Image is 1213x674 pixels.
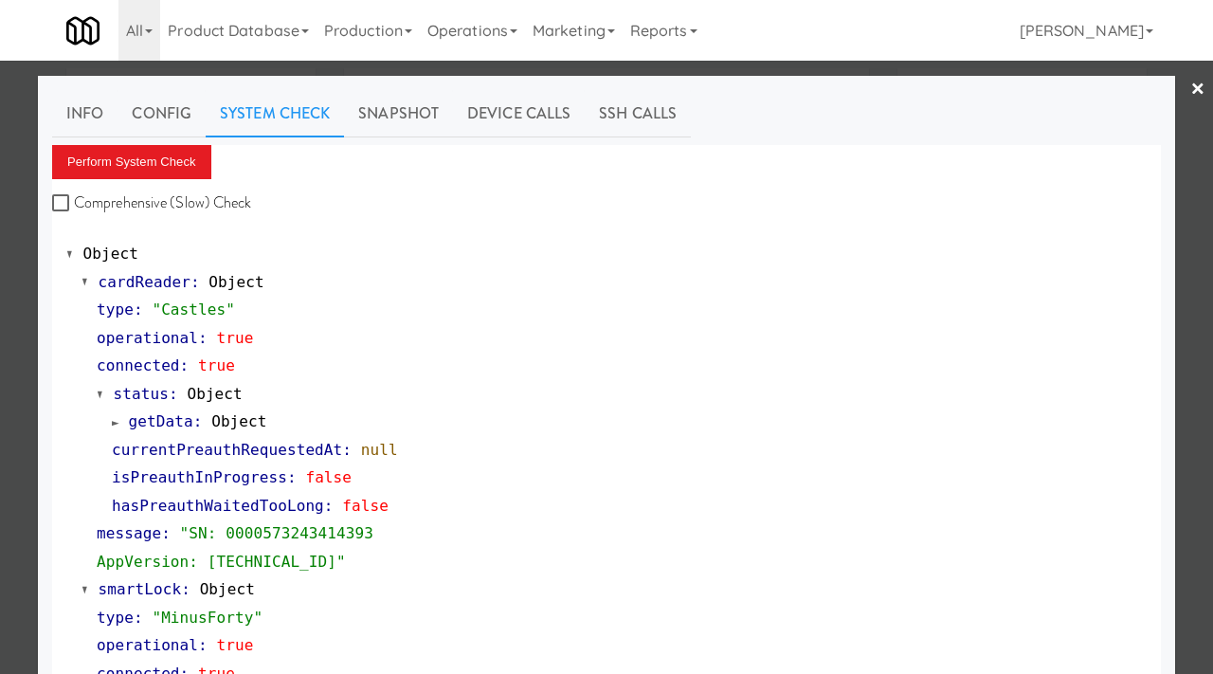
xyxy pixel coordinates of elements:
span: false [305,468,352,486]
a: × [1190,61,1205,119]
span: operational [97,636,198,654]
span: "Castles" [152,301,235,319]
span: Object [200,580,255,598]
span: : [193,412,203,430]
span: false [342,497,389,515]
span: Object [208,273,263,291]
span: isPreauthInProgress [112,468,287,486]
span: message [97,524,161,542]
span: connected [97,356,180,374]
span: hasPreauthWaitedTooLong [112,497,324,515]
label: Comprehensive (Slow) Check [52,189,252,217]
span: : [134,301,143,319]
span: cardReader [99,273,190,291]
span: Object [211,412,266,430]
span: smartLock [99,580,182,598]
a: Snapshot [344,90,453,137]
a: Device Calls [453,90,585,137]
span: : [180,356,190,374]
span: : [190,273,200,291]
img: Micromart [66,14,100,47]
a: Config [118,90,206,137]
a: Info [52,90,118,137]
span: true [217,636,254,654]
span: currentPreauthRequestedAt [112,441,342,459]
span: : [161,524,171,542]
span: : [181,580,190,598]
span: null [361,441,398,459]
input: Comprehensive (Slow) Check [52,196,74,211]
a: System Check [206,90,344,137]
span: "SN: 0000573243414393 AppVersion: [TECHNICAL_ID]" [97,524,373,571]
span: operational [97,329,198,347]
span: true [217,329,254,347]
span: : [198,329,208,347]
span: status [114,385,169,403]
span: true [198,356,235,374]
span: : [198,636,208,654]
span: type [97,609,134,627]
span: Object [187,385,242,403]
button: Perform System Check [52,145,211,179]
a: SSH Calls [585,90,691,137]
span: : [134,609,143,627]
span: type [97,301,134,319]
span: : [342,441,352,459]
span: : [287,468,297,486]
span: : [169,385,178,403]
span: : [324,497,334,515]
span: getData [129,412,193,430]
span: Object [83,245,138,263]
span: "MinusForty" [152,609,263,627]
